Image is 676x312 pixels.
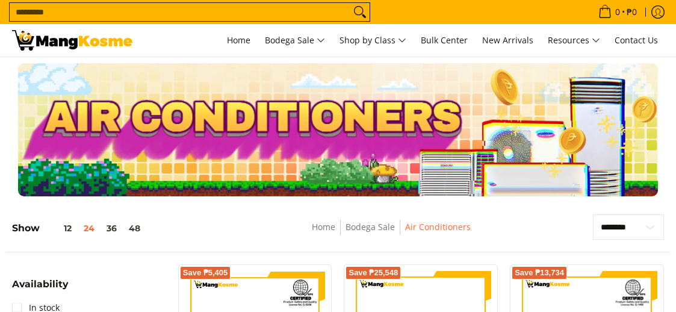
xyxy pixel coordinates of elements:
summary: Open [12,279,68,298]
span: Save ₱5,405 [183,269,228,276]
a: Shop by Class [333,24,412,57]
span: 0 [613,8,622,16]
button: 24 [78,223,101,233]
a: New Arrivals [476,24,539,57]
nav: Main Menu [144,24,664,57]
h5: Show [12,222,146,234]
img: Bodega Sale Aircon l Mang Kosme: Home Appliances Warehouse Sale [12,30,132,51]
a: Bulk Center [415,24,474,57]
span: Home [227,34,250,46]
span: Bodega Sale [265,33,325,48]
span: Save ₱13,734 [515,269,564,276]
a: Home [221,24,256,57]
span: • [595,5,640,19]
nav: Breadcrumbs [237,220,544,247]
span: ₱0 [625,8,639,16]
a: Resources [542,24,606,57]
span: Shop by Class [340,33,406,48]
button: 36 [101,223,123,233]
a: Air Conditioners [405,221,471,232]
button: 48 [123,223,146,233]
a: Bodega Sale [259,24,331,57]
span: Save ₱25,548 [349,269,398,276]
span: Bulk Center [421,34,468,46]
span: Resources [548,33,600,48]
span: New Arrivals [482,34,533,46]
a: Home [312,221,335,232]
button: 12 [40,223,78,233]
button: Search [350,3,370,21]
a: Bodega Sale [346,221,395,232]
span: Availability [12,279,68,289]
a: Contact Us [609,24,664,57]
span: Contact Us [615,34,658,46]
